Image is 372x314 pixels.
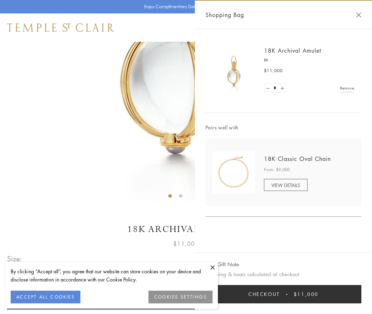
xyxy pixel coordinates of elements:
[11,267,213,284] div: By clicking “Accept all”, you agree that our website can store cookies on your device and disclos...
[7,223,365,235] h1: 18K Archival Amulet
[271,182,300,188] span: VIEW DETAILS
[173,239,199,248] span: $11,000
[205,10,244,19] span: Shopping Bag
[11,291,80,303] button: ACCEPT ALL COOKIES
[205,270,361,279] p: Shipping & taxes calculated at checkout
[264,155,331,163] a: 18K Classic Oval Chain
[356,12,361,18] button: Close Shopping Bag
[340,84,354,92] a: Remove
[213,151,255,193] img: N88865-OV18
[148,291,213,303] button: COOKIES SETTINGS
[264,166,290,173] span: From: $9,000
[264,47,321,54] a: 18K Archival Amulet
[264,57,354,64] p: M
[205,123,361,132] span: Pairs well with
[278,84,286,93] a: Set quantity to 2
[294,290,319,298] span: $11,000
[205,285,361,303] button: Checkout $11,000
[205,260,239,269] button: Add Gift Note
[144,3,225,10] p: Enjoy Complimentary Delivery & Returns
[213,50,255,92] img: 18K Archival Amulet
[248,290,280,298] span: Checkout
[264,179,308,191] a: VIEW DETAILS
[264,67,283,74] span: $11,000
[7,253,23,264] span: Size:
[264,84,271,93] a: Set quantity to 0
[7,23,114,32] img: Temple St. Clair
